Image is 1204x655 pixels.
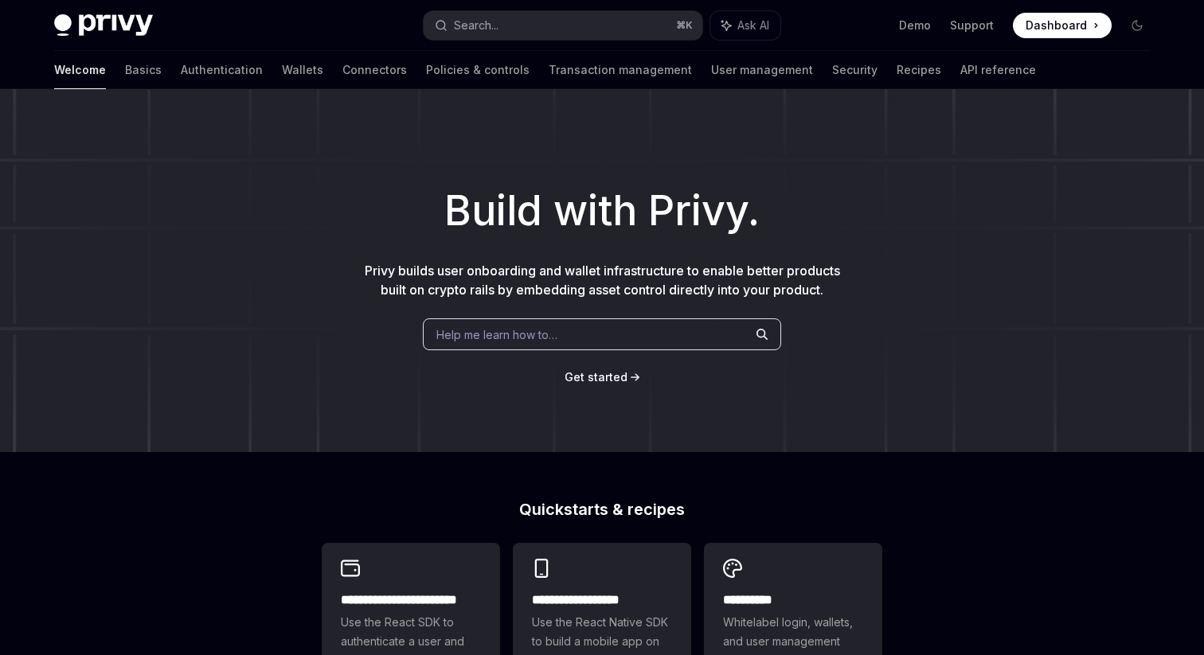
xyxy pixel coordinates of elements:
a: Get started [565,369,627,385]
span: ⌘ K [676,19,693,32]
a: Policies & controls [426,51,530,89]
a: Support [950,18,994,33]
button: Search...⌘K [424,11,702,40]
span: Dashboard [1026,18,1087,33]
button: Ask AI [710,11,780,40]
a: Recipes [897,51,941,89]
a: User management [711,51,813,89]
h1: Build with Privy. [25,180,1179,242]
a: API reference [960,51,1036,89]
span: Help me learn how to… [436,326,557,343]
a: Demo [899,18,931,33]
a: Dashboard [1013,13,1112,38]
a: Security [832,51,878,89]
a: Connectors [342,51,407,89]
a: Basics [125,51,162,89]
span: Privy builds user onboarding and wallet infrastructure to enable better products built on crypto ... [365,263,840,298]
img: dark logo [54,14,153,37]
a: Welcome [54,51,106,89]
a: Transaction management [549,51,692,89]
div: Search... [454,16,498,35]
h2: Quickstarts & recipes [322,501,882,517]
a: Wallets [282,51,323,89]
span: Get started [565,370,627,384]
button: Toggle dark mode [1124,13,1150,38]
span: Ask AI [737,18,769,33]
a: Authentication [181,51,263,89]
